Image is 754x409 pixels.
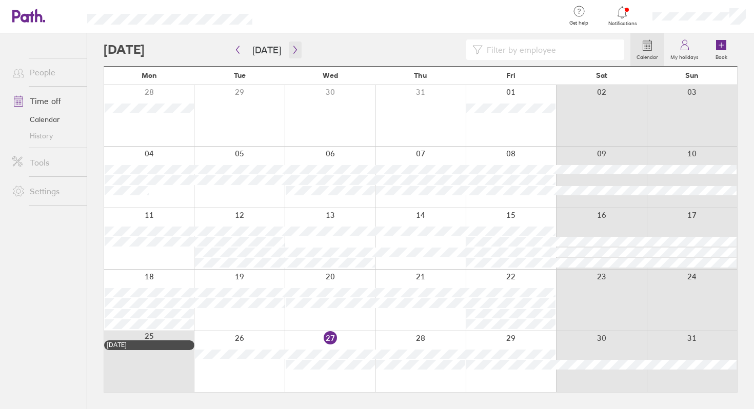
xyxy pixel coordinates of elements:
[705,33,738,66] a: Book
[4,128,87,144] a: History
[562,20,596,26] span: Get help
[414,71,427,79] span: Thu
[4,62,87,83] a: People
[630,51,664,60] label: Calendar
[606,5,639,27] a: Notifications
[709,51,733,60] label: Book
[142,71,157,79] span: Mon
[606,21,639,27] span: Notifications
[685,71,699,79] span: Sun
[323,71,338,79] span: Wed
[4,152,87,173] a: Tools
[596,71,607,79] span: Sat
[664,33,705,66] a: My holidays
[664,51,705,60] label: My holidays
[4,181,87,201] a: Settings
[630,33,664,66] a: Calendar
[483,40,618,59] input: Filter by employee
[244,42,289,58] button: [DATE]
[4,91,87,111] a: Time off
[107,341,192,349] div: [DATE]
[234,71,246,79] span: Tue
[4,111,87,128] a: Calendar
[506,71,515,79] span: Fri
